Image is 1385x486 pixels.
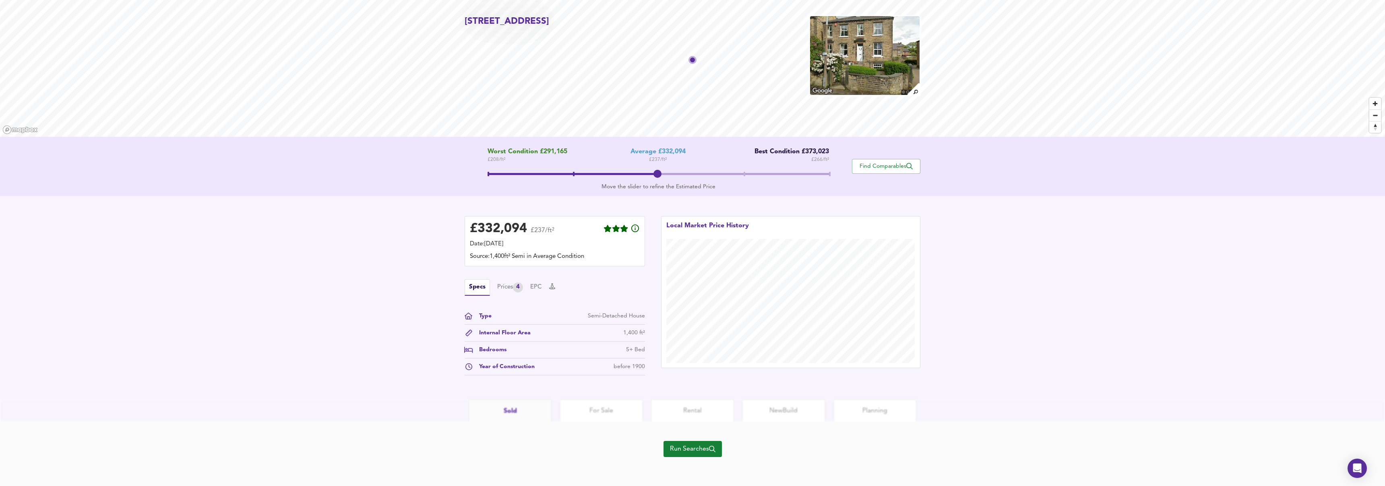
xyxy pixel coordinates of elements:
div: Source: 1,400ft² Semi in Average Condition [470,252,640,261]
div: 1,400 ft² [623,329,645,337]
div: Semi-Detached House [588,312,645,320]
button: Specs [465,279,490,296]
span: Run Searches [670,443,715,455]
div: 4 [513,282,523,292]
button: Find Comparables [852,159,920,174]
div: Prices [497,282,523,292]
button: Run Searches [664,441,722,457]
button: Prices4 [497,282,523,292]
div: Bedrooms [473,346,506,354]
div: Move the slider to refine the Estimated Price [488,183,829,191]
div: Best Condition £373,023 [748,148,829,156]
div: 5+ Bed [626,346,645,354]
span: Worst Condition £291,165 [488,148,567,156]
div: Date: [DATE] [470,240,640,249]
div: Open Intercom Messenger [1348,459,1367,478]
button: Reset bearing to north [1369,121,1381,133]
span: £237/ft² [531,227,554,239]
span: Find Comparables [856,163,916,170]
button: EPC [530,283,542,292]
div: Average £332,094 [630,148,686,156]
span: Reset bearing to north [1369,121,1381,133]
div: Year of Construction [473,362,535,371]
span: Zoom out [1369,110,1381,121]
span: £ 237 / ft² [649,156,667,164]
button: Zoom out [1369,109,1381,121]
div: Internal Floor Area [473,329,531,337]
div: before 1900 [614,362,645,371]
button: Zoom in [1369,98,1381,109]
img: search [906,82,920,96]
div: £ 332,094 [470,223,527,235]
span: £ 266 / ft² [811,156,829,164]
span: £ 208 / ft² [488,156,567,164]
img: property [809,15,920,96]
div: Type [473,312,492,320]
div: Local Market Price History [666,221,749,239]
a: Mapbox homepage [2,125,38,134]
h2: [STREET_ADDRESS] [465,15,549,28]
